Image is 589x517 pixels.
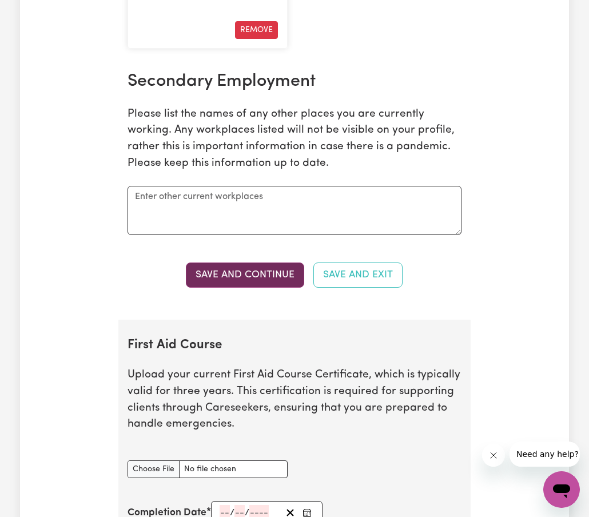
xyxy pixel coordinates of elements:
iframe: Close message [482,444,505,467]
button: Save and Continue [186,263,304,288]
p: Please list the names of any other places you are currently working. Any workplaces listed will n... [128,106,461,172]
iframe: Message from company [510,442,580,467]
button: Save and Exit [313,263,403,288]
p: Upload your current First Aid Course Certificate, which is typically valid for three years. This ... [128,367,461,433]
h2: Secondary Employment [128,71,461,93]
button: Remove [235,21,278,39]
h2: First Aid Course [128,338,461,353]
iframe: Button to launch messaging window [543,471,580,508]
